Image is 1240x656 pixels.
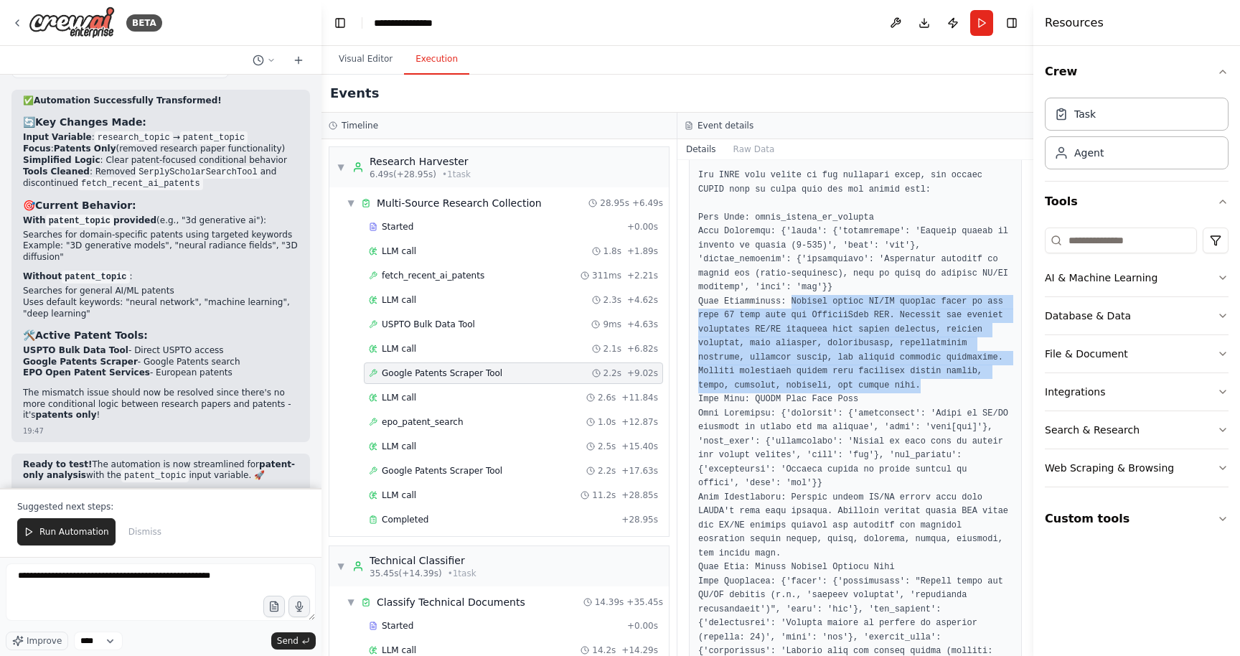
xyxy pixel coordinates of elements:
[35,329,148,341] strong: Active Patent Tools:
[598,441,616,452] span: 2.5s
[23,345,128,355] strong: USPTO Bulk Data Tool
[377,595,525,609] div: Classify Technical Documents
[23,144,51,154] strong: Focus
[23,115,299,129] h3: 🔄
[271,632,316,650] button: Send
[370,568,442,579] span: 35.45s (+14.39s)
[592,270,621,281] span: 311ms
[136,166,260,179] code: SerplyScholarSearchTool
[627,270,658,281] span: + 2.21s
[626,596,663,608] span: + 35.45s
[347,596,355,608] span: ▼
[382,441,416,452] span: LLM call
[603,343,621,355] span: 2.1s
[632,197,663,209] span: + 6.49s
[23,132,299,144] li: : →
[34,95,222,106] strong: Automation Successfully Transformed!
[603,245,621,257] span: 1.8s
[1045,271,1157,285] div: AI & Machine Learning
[1074,107,1096,121] div: Task
[1045,309,1131,323] div: Database & Data
[370,553,476,568] div: Technical Classifier
[592,645,616,656] span: 14.2s
[621,392,658,403] span: + 11.84s
[36,410,97,420] strong: patents only
[23,271,130,281] strong: Without
[23,357,138,367] strong: Google Patents Scraper
[35,200,136,211] strong: Current Behavior:
[23,459,295,481] strong: patent-only analysis
[23,215,299,227] p: (e.g., "3d generative ai"):
[595,596,624,608] span: 14.39s
[382,294,416,306] span: LLM call
[382,620,413,632] span: Started
[370,169,436,180] span: 6.49s (+28.95s)
[1074,146,1104,160] div: Agent
[78,177,203,190] code: fetch_recent_ai_patents
[627,343,658,355] span: + 6.82s
[627,245,658,257] span: + 1.89s
[621,465,658,477] span: + 17.63s
[382,645,416,656] span: LLM call
[23,367,150,378] strong: EPO Open Patent Services
[382,465,502,477] span: Google Patents Scraper Tool
[247,52,281,69] button: Switch to previous chat
[697,120,753,131] h3: Event details
[6,632,68,650] button: Improve
[382,392,416,403] span: LLM call
[725,139,784,159] button: Raw Data
[23,297,299,319] li: Uses default keywords: "neural network", "machine learning", "deep learning"
[23,132,92,142] strong: Input Variable
[23,167,299,189] li: : Removed and discontinued
[600,197,629,209] span: 28.95s
[95,131,173,144] code: research_topic
[382,221,413,233] span: Started
[23,271,299,283] p: :
[1045,461,1174,475] div: Web Scraping & Browsing
[621,441,658,452] span: + 15.40s
[23,198,299,212] h3: 🎯
[677,139,725,159] button: Details
[23,345,299,357] li: - Direct USPTO access
[627,319,658,330] span: + 4.63s
[1002,13,1022,33] button: Hide right sidebar
[1045,52,1229,92] button: Crew
[370,154,471,169] div: Research Harvester
[126,14,162,32] div: BETA
[382,343,416,355] span: LLM call
[23,286,299,297] li: Searches for general AI/ML patents
[627,294,658,306] span: + 4.62s
[1045,222,1229,499] div: Tools
[592,489,616,501] span: 11.2s
[603,319,621,330] span: 9ms
[23,388,299,421] p: The mismatch issue should now be resolved since there's no more conditional logic between researc...
[121,469,189,482] code: patent_topic
[404,44,469,75] button: Execution
[23,367,299,379] li: - European patents
[621,514,658,525] span: + 28.95s
[23,167,90,177] strong: Tools Cleaned
[621,416,658,428] span: + 12.87s
[35,116,146,128] strong: Key Changes Made:
[347,197,355,209] span: ▼
[337,161,345,173] span: ▼
[1045,499,1229,539] button: Custom tools
[23,144,299,155] li: : (removed research paper functionality)
[337,561,345,572] span: ▼
[621,489,658,501] span: + 28.85s
[23,328,299,342] h3: 🛠️
[1045,335,1229,372] button: File & Document
[382,514,428,525] span: Completed
[1045,14,1104,32] h4: Resources
[62,271,129,284] code: patent_topic
[1045,347,1128,361] div: File & Document
[23,426,44,436] div: 19:47
[23,240,299,263] li: Example: "3D generative models", "neural radiance fields", "3D diffusion"
[23,215,156,225] strong: With provided
[39,526,109,538] span: Run Automation
[603,367,621,379] span: 2.2s
[327,44,404,75] button: Visual Editor
[1045,385,1105,399] div: Integrations
[1045,411,1229,449] button: Search & Research
[1045,449,1229,487] button: Web Scraping & Browsing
